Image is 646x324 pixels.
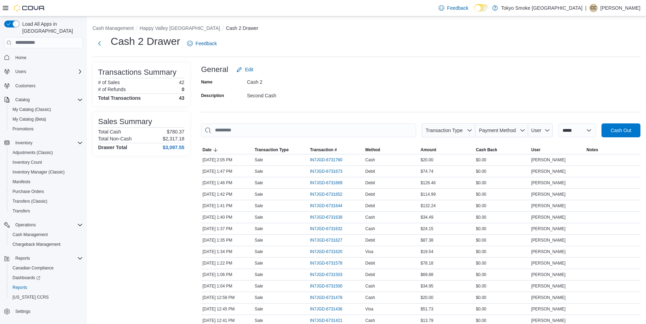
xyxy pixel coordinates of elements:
[474,213,530,221] div: $0.00
[13,307,83,316] span: Settings
[255,147,289,153] span: Transaction Type
[7,124,86,134] button: Promotions
[13,285,27,290] span: Reports
[98,136,132,141] h6: Total Non-Cash
[531,249,566,254] span: [PERSON_NAME]
[421,169,433,174] span: $74.74
[421,283,433,289] span: $34.95
[201,146,253,154] button: Date
[10,125,37,133] a: Promotions
[1,306,86,316] button: Settings
[419,146,474,154] button: Amount
[163,136,184,141] p: $2,317.18
[255,203,263,209] p: Sale
[255,237,263,243] p: Sale
[436,1,471,15] a: Feedback
[310,156,349,164] button: IN7JGD-6731760
[531,237,566,243] span: [PERSON_NAME]
[13,265,54,271] span: Canadian Compliance
[7,273,86,283] a: Dashboards
[10,178,33,186] a: Manifests
[10,283,30,292] a: Reports
[10,187,47,196] a: Purchase Orders
[201,167,253,176] div: [DATE] 1:47 PM
[531,272,566,277] span: [PERSON_NAME]
[13,53,83,62] span: Home
[474,225,530,233] div: $0.00
[255,169,263,174] p: Sale
[10,105,54,114] a: My Catalog (Classic)
[255,214,263,220] p: Sale
[13,96,83,104] span: Catalog
[10,283,83,292] span: Reports
[310,259,349,267] button: IN7JGD-6731578
[13,179,30,185] span: Manifests
[167,129,184,135] p: $780.37
[182,87,184,92] p: 0
[10,168,67,176] a: Inventory Manager (Classic)
[10,293,51,301] a: [US_STATE] CCRS
[425,128,463,133] span: Transaction Type
[13,169,65,175] span: Inventory Manager (Classic)
[7,230,86,240] button: Cash Management
[531,147,541,153] span: User
[310,270,349,279] button: IN7JGD-6731503
[247,76,340,85] div: Cash 2
[15,222,36,228] span: Operations
[10,207,83,215] span: Transfers
[7,167,86,177] button: Inventory Manager (Classic)
[310,237,342,243] span: IN7JGD-6731627
[98,129,121,135] h6: Total Cash
[310,157,342,163] span: IN7JGD-6731760
[310,282,349,290] button: IN7JGD-6731500
[201,213,253,221] div: [DATE] 1:40 PM
[530,146,585,154] button: User
[365,226,375,232] span: Cash
[93,25,640,33] nav: An example of EuiBreadcrumbs
[365,157,375,163] span: Cash
[365,237,375,243] span: Debit
[421,260,433,266] span: $78.18
[474,4,489,11] input: Dark Mode
[201,282,253,290] div: [DATE] 1:04 PM
[13,54,29,62] a: Home
[422,123,475,137] button: Transaction Type
[1,52,86,63] button: Home
[7,196,86,206] button: Transfers (Classic)
[201,156,253,164] div: [DATE] 2:05 PM
[474,11,474,12] span: Dark Mode
[13,232,48,237] span: Cash Management
[13,294,49,300] span: [US_STATE] CCRS
[310,283,342,289] span: IN7JGD-6731500
[10,274,83,282] span: Dashboards
[601,123,640,137] button: Cash Out
[528,123,553,137] button: User
[98,95,141,101] h4: Total Transactions
[255,306,263,312] p: Sale
[179,80,184,85] p: 42
[10,207,33,215] a: Transfers
[365,306,373,312] span: Visa
[15,55,26,60] span: Home
[474,202,530,210] div: $0.00
[310,192,342,197] span: IN7JGD-6731652
[201,293,253,302] div: [DATE] 12:58 PM
[10,230,50,239] a: Cash Management
[421,180,436,186] span: $126.46
[255,260,263,266] p: Sale
[7,105,86,114] button: My Catalog (Classic)
[10,115,83,123] span: My Catalog (Beta)
[310,306,342,312] span: IN7JGD-6731436
[421,157,433,163] span: $20.00
[13,107,51,112] span: My Catalog (Classic)
[310,318,342,323] span: IN7JGD-6731421
[10,168,83,176] span: Inventory Manager (Classic)
[201,236,253,244] div: [DATE] 1:35 PM
[310,203,342,209] span: IN7JGD-6731644
[310,169,342,174] span: IN7JGD-6731673
[531,306,566,312] span: [PERSON_NAME]
[474,179,530,187] div: $0.00
[201,305,253,313] div: [DATE] 12:45 PM
[421,318,433,323] span: $13.79
[365,249,373,254] span: Visa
